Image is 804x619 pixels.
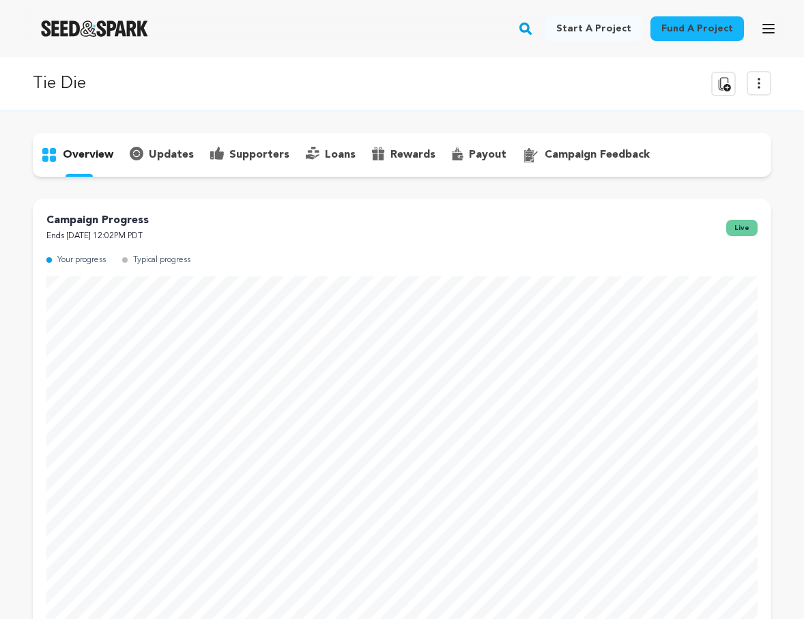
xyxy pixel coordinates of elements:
button: rewards [364,144,444,166]
p: supporters [229,147,289,163]
a: Fund a project [650,16,744,41]
span: live [726,220,758,236]
p: Ends [DATE] 12:02PM PDT [46,229,149,244]
button: updates [121,144,202,166]
a: Start a project [545,16,642,41]
p: loans [325,147,356,163]
button: overview [33,144,121,166]
p: rewards [390,147,435,163]
p: payout [469,147,506,163]
p: Typical progress [133,253,190,268]
p: Campaign Progress [46,212,149,229]
button: payout [444,144,515,166]
button: supporters [202,144,298,166]
img: Seed&Spark Logo Dark Mode [41,20,148,37]
p: Tie Die [33,72,86,96]
p: Your progress [57,253,106,268]
button: campaign feedback [515,144,658,166]
a: Seed&Spark Homepage [41,20,148,37]
p: updates [149,147,194,163]
button: loans [298,144,364,166]
p: overview [63,147,113,163]
p: campaign feedback [545,147,650,163]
